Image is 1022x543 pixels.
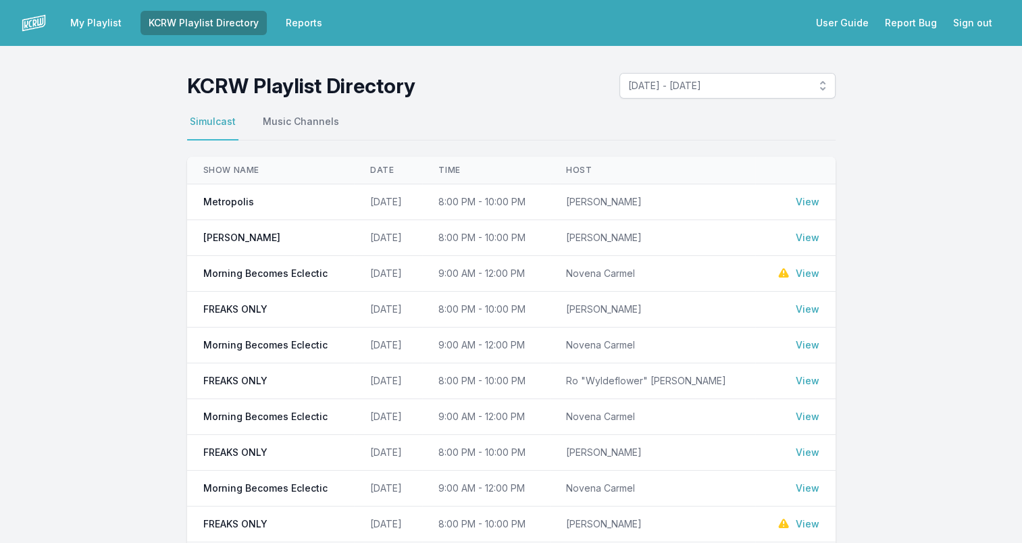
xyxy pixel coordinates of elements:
td: 8:00 PM - 10:00 PM [422,507,550,542]
td: Novena Carmel [550,471,755,507]
td: [PERSON_NAME] [550,507,755,542]
td: [DATE] [354,256,422,292]
td: [DATE] [354,435,422,471]
button: [DATE] - [DATE] [619,73,836,99]
td: [PERSON_NAME] [550,184,755,220]
a: View [796,338,819,352]
td: [DATE] [354,328,422,363]
td: [DATE] [354,292,422,328]
button: Simulcast [187,115,238,140]
a: View [796,482,819,495]
a: View [796,303,819,316]
a: View [796,267,819,280]
td: 9:00 AM - 12:00 PM [422,328,550,363]
td: 9:00 AM - 12:00 PM [422,256,550,292]
img: logo-white-87cec1fa9cbef997252546196dc51331.png [22,11,46,35]
a: View [796,374,819,388]
th: Show Name [187,157,354,184]
th: Date [354,157,422,184]
a: View [796,517,819,531]
span: FREAKS ONLY [203,517,267,531]
td: Ro "Wyldeflower" [PERSON_NAME] [550,363,755,399]
a: Reports [278,11,330,35]
span: Metropolis [203,195,254,209]
td: 8:00 PM - 10:00 PM [422,184,550,220]
td: 8:00 PM - 10:00 PM [422,363,550,399]
td: Novena Carmel [550,399,755,435]
h1: KCRW Playlist Directory [187,74,415,98]
td: 8:00 PM - 10:00 PM [422,292,550,328]
a: My Playlist [62,11,130,35]
td: [DATE] [354,507,422,542]
td: [DATE] [354,220,422,256]
td: [PERSON_NAME] [550,292,755,328]
td: 8:00 PM - 10:00 PM [422,435,550,471]
span: Morning Becomes Eclectic [203,267,328,280]
span: FREAKS ONLY [203,374,267,388]
td: Novena Carmel [550,328,755,363]
span: [DATE] - [DATE] [628,79,808,93]
button: Sign out [945,11,1000,35]
span: Morning Becomes Eclectic [203,338,328,352]
th: Host [550,157,755,184]
td: [DATE] [354,184,422,220]
td: [PERSON_NAME] [550,435,755,471]
span: FREAKS ONLY [203,446,267,459]
td: [DATE] [354,471,422,507]
td: [PERSON_NAME] [550,220,755,256]
a: KCRW Playlist Directory [140,11,267,35]
a: View [796,231,819,244]
th: Time [422,157,550,184]
td: [DATE] [354,363,422,399]
a: Report Bug [877,11,945,35]
span: FREAKS ONLY [203,303,267,316]
td: 8:00 PM - 10:00 PM [422,220,550,256]
td: 9:00 AM - 12:00 PM [422,399,550,435]
a: View [796,410,819,423]
span: Morning Becomes Eclectic [203,410,328,423]
a: View [796,446,819,459]
td: [DATE] [354,399,422,435]
a: User Guide [808,11,877,35]
span: Morning Becomes Eclectic [203,482,328,495]
button: Music Channels [260,115,342,140]
td: 9:00 AM - 12:00 PM [422,471,550,507]
td: Novena Carmel [550,256,755,292]
span: [PERSON_NAME] [203,231,280,244]
a: View [796,195,819,209]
